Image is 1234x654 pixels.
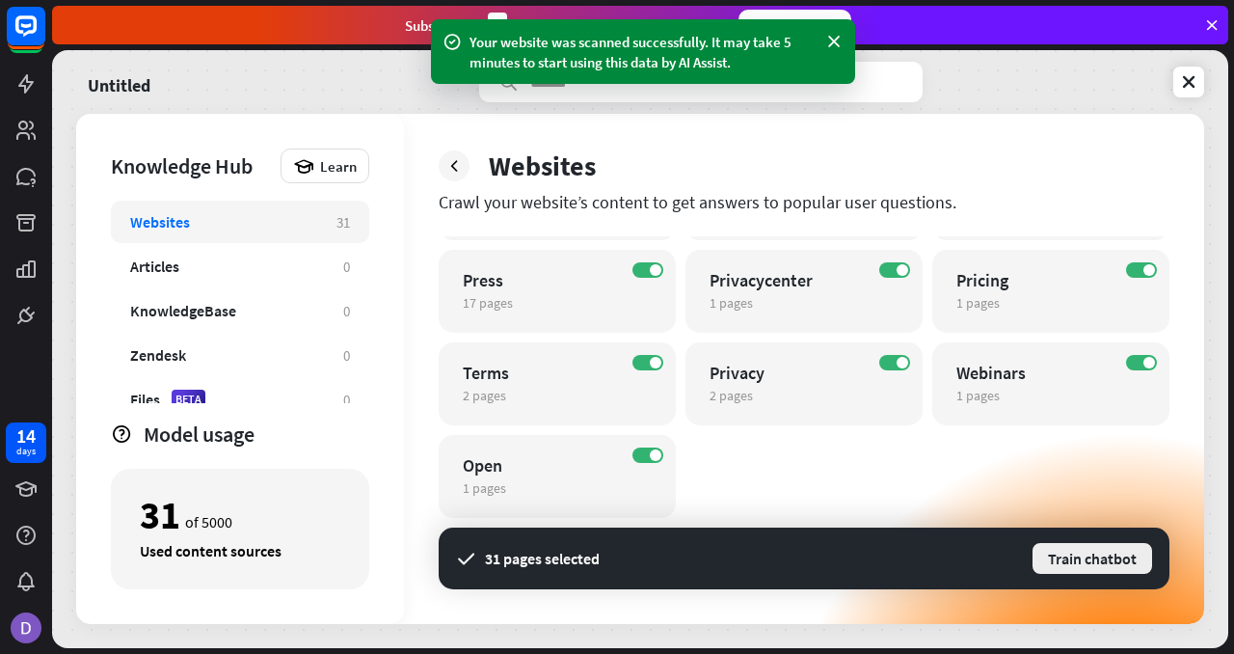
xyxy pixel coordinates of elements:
button: Open LiveChat chat widget [15,8,73,66]
div: Websites [489,149,596,183]
div: Pricing [956,269,1112,291]
span: Learn [320,157,357,176]
a: 14 days [6,422,46,463]
div: 14 [16,427,36,445]
div: 31 [336,213,350,232]
div: Articles [130,257,179,276]
div: 31 [140,499,180,531]
span: 2 pages [710,387,753,404]
div: KnowledgeBase [130,301,236,320]
span: 2 pages [463,387,506,404]
div: 0 [343,391,350,409]
div: 0 [343,258,350,276]
div: 0 [343,302,350,320]
div: of 5000 [140,499,340,531]
span: 1 pages [463,479,506,497]
div: Your website was scanned successfully. It may take 5 minutes to start using this data by AI Assist. [469,32,817,72]
div: Terms [463,362,618,384]
div: Websites [130,212,190,232]
div: Subscribe now [738,10,851,41]
span: 17 pages [463,294,513,312]
div: Open [463,454,618,477]
span: 1 pages [956,387,1000,404]
div: Model usage [144,421,369,448]
div: 3 [488,13,507,39]
div: Files [130,390,160,409]
div: 0 [343,346,350,365]
div: Knowledge Hub [111,152,271,179]
div: Press [463,269,618,291]
span: 1 pages [710,294,753,312]
div: Crawl your website’s content to get answers to popular user questions. [439,191,1169,213]
div: Zendesk [130,345,186,365]
a: Untitled [88,62,150,102]
div: Subscribe in days to get your first month for $1 [405,13,723,39]
span: 1 pages [956,294,1000,312]
div: BETA [172,390,205,409]
div: Privacycenter [710,269,865,291]
div: Webinars [956,362,1112,384]
div: 31 pages selected [485,549,600,568]
button: Train chatbot [1031,541,1154,576]
div: Privacy [710,362,865,384]
div: Used content sources [140,541,340,560]
div: days [16,445,36,458]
